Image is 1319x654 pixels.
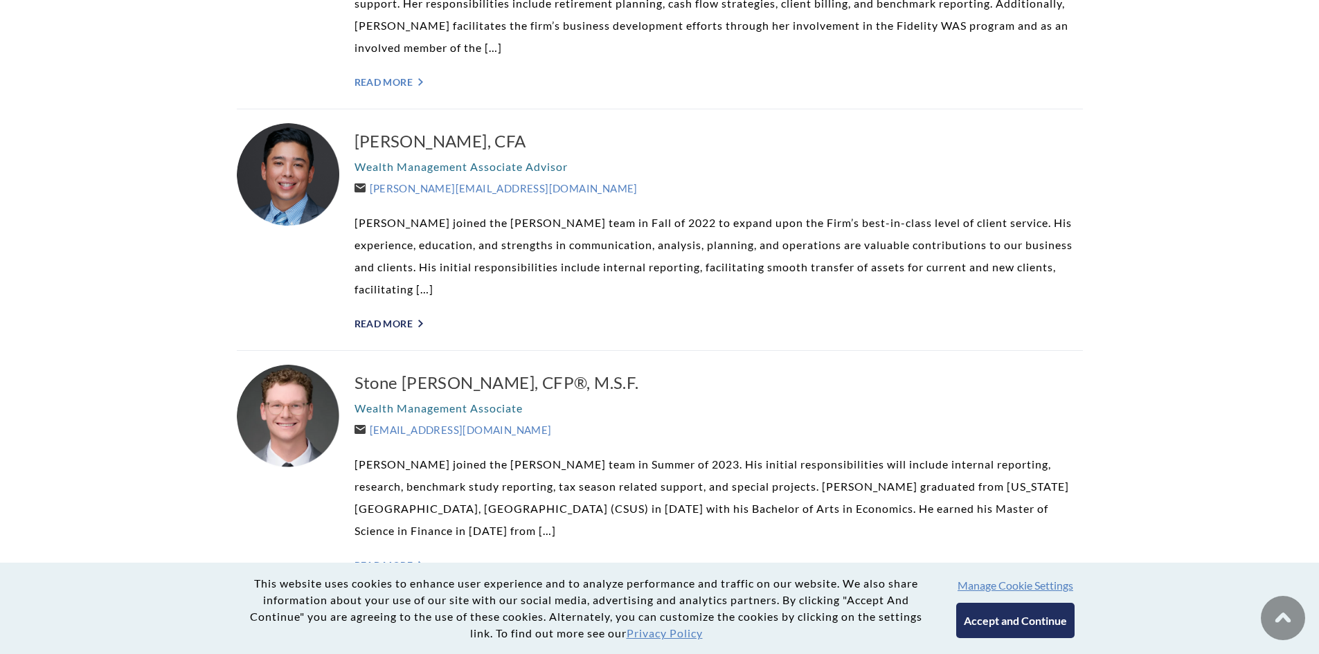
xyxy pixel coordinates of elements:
[355,453,1083,542] p: [PERSON_NAME] joined the [PERSON_NAME] team in Summer of 2023. His initial responsibilities will ...
[355,424,552,436] a: [EMAIL_ADDRESS][DOMAIN_NAME]
[244,575,928,642] p: This website uses cookies to enhance user experience and to analyze performance and traffic on ou...
[956,603,1075,638] button: Accept and Continue
[355,372,1083,394] a: Stone [PERSON_NAME], CFP®, M.S.F.
[958,579,1073,592] button: Manage Cookie Settings
[355,397,1083,419] p: Wealth Management Associate
[355,212,1083,300] p: [PERSON_NAME] joined the [PERSON_NAME] team in Fall of 2022 to expand upon the Firm’s best-in-cla...
[355,130,1083,152] a: [PERSON_NAME], CFA
[355,156,1083,178] p: Wealth Management Associate Advisor
[355,76,1083,88] a: Read More ">
[627,626,703,639] a: Privacy Policy
[355,318,1083,329] a: Read More ">
[355,182,638,194] a: [PERSON_NAME][EMAIL_ADDRESS][DOMAIN_NAME]
[355,559,1083,571] a: Read More ">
